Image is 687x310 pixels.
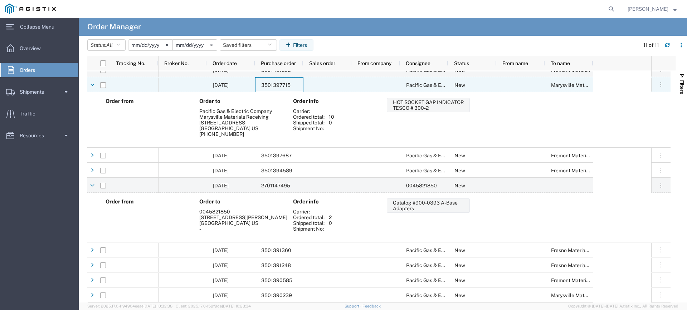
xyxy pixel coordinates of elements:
[454,292,465,298] span: New
[551,277,617,283] span: Fremont Materials Receiving
[329,114,334,120] div: 10
[406,247,479,253] span: Pacific Gas & Electric Company
[454,277,465,283] span: New
[261,168,292,173] span: 3501394589
[293,126,329,131] div: Shipment No:
[261,82,291,88] span: 3501397715
[261,262,291,268] span: 3501391248
[222,304,251,308] span: [DATE] 10:23:34
[406,277,479,283] span: Pacific Gas & Electric Company
[406,168,479,173] span: Pacific Gas & Electric Company
[293,98,379,104] h4: Order info
[106,98,192,104] h4: Order from
[173,40,217,50] input: Not set
[199,209,286,215] div: 0045821850
[116,60,145,66] span: Tracking No.
[213,247,229,253] span: 01/15/2025
[551,247,613,253] span: Fresno Materials Receiving
[199,226,286,232] div: -
[362,304,381,308] a: Feedback
[329,215,332,220] div: 2
[0,85,78,99] a: Shipments
[293,215,329,220] div: Ordered total:
[293,226,329,232] div: Shipment No:
[261,292,292,298] span: 3501390239
[406,183,437,188] span: 0045821850
[454,60,469,66] span: Status
[128,40,172,50] input: Not set
[454,183,465,188] span: New
[0,63,78,77] a: Orders
[279,39,313,51] button: Filters
[393,200,467,211] div: Catalog #900-0393 A-Base Adapters
[20,85,49,99] span: Shipments
[293,120,329,126] div: Shipped total:
[628,5,668,13] span: Michael Guilfoyle Jr
[393,99,467,111] div: HOT SOCKET GAP INDICATOR TESCO # 300-2
[20,128,49,143] span: Resources
[309,60,335,66] span: Sales order
[199,220,286,226] div: [GEOGRAPHIC_DATA] US
[199,108,286,114] div: Pacific Gas & Electric Company
[0,107,78,121] a: Traffic
[106,198,192,205] h4: Order from
[679,80,685,94] span: Filters
[213,262,229,268] span: 01/14/2025
[213,153,229,158] span: 03/12/2025
[454,153,465,158] span: New
[87,304,172,308] span: Server: 2025.17.0-1194904eeae
[406,153,479,158] span: Pacific Gas & Electric Company
[329,220,332,226] div: 0
[551,262,613,268] span: Fresno Materials Receiving
[213,183,229,188] span: 02/06/2025
[551,168,617,173] span: Fremont Materials Receiving
[0,41,78,55] a: Overview
[213,60,237,66] span: Order date
[406,292,479,298] span: Pacific Gas & Electric Company
[20,107,40,121] span: Traffic
[199,114,286,120] div: Marysville Materials Receiving
[261,277,292,283] span: 3501390585
[213,292,229,298] span: 01/03/2025
[143,304,172,308] span: [DATE] 10:32:38
[454,247,465,253] span: New
[551,82,620,88] span: Marysville Materials Receiving
[551,292,620,298] span: Marysville Materials Receiving
[502,60,528,66] span: From name
[293,114,329,120] div: Ordered total:
[357,60,391,66] span: From company
[164,60,189,66] span: Broker No.
[87,39,126,51] button: Status:All
[454,168,465,173] span: New
[627,5,677,13] button: [PERSON_NAME]
[199,98,286,104] h4: Order to
[199,215,286,220] div: [STREET_ADDRESS][PERSON_NAME]
[20,41,46,55] span: Overview
[261,183,290,188] span: 2701147495
[213,168,229,173] span: 02/12/2025
[293,198,379,205] h4: Order info
[293,209,329,215] div: Carrier:
[551,60,570,66] span: To name
[176,304,251,308] span: Client: 2025.17.0-159f9de
[199,120,286,126] div: [STREET_ADDRESS]
[329,120,332,126] div: 0
[406,60,430,66] span: Consignee
[345,304,362,308] a: Support
[454,262,465,268] span: New
[20,63,40,77] span: Orders
[199,131,286,137] div: [PHONE_NUMBER]
[106,42,113,48] span: All
[406,82,479,88] span: Pacific Gas & Electric Company
[87,18,141,36] h4: Order Manager
[220,39,277,51] button: Saved filters
[293,220,329,226] div: Shipped total:
[213,277,229,283] span: 01/08/2025
[213,82,229,88] span: 03/12/2025
[199,198,286,205] h4: Order to
[568,303,678,309] span: Copyright © [DATE]-[DATE] Agistix Inc., All Rights Reserved
[293,108,329,114] div: Carrier:
[261,153,292,158] span: 3501397687
[5,4,56,14] img: logo
[643,41,659,49] div: 11 of 11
